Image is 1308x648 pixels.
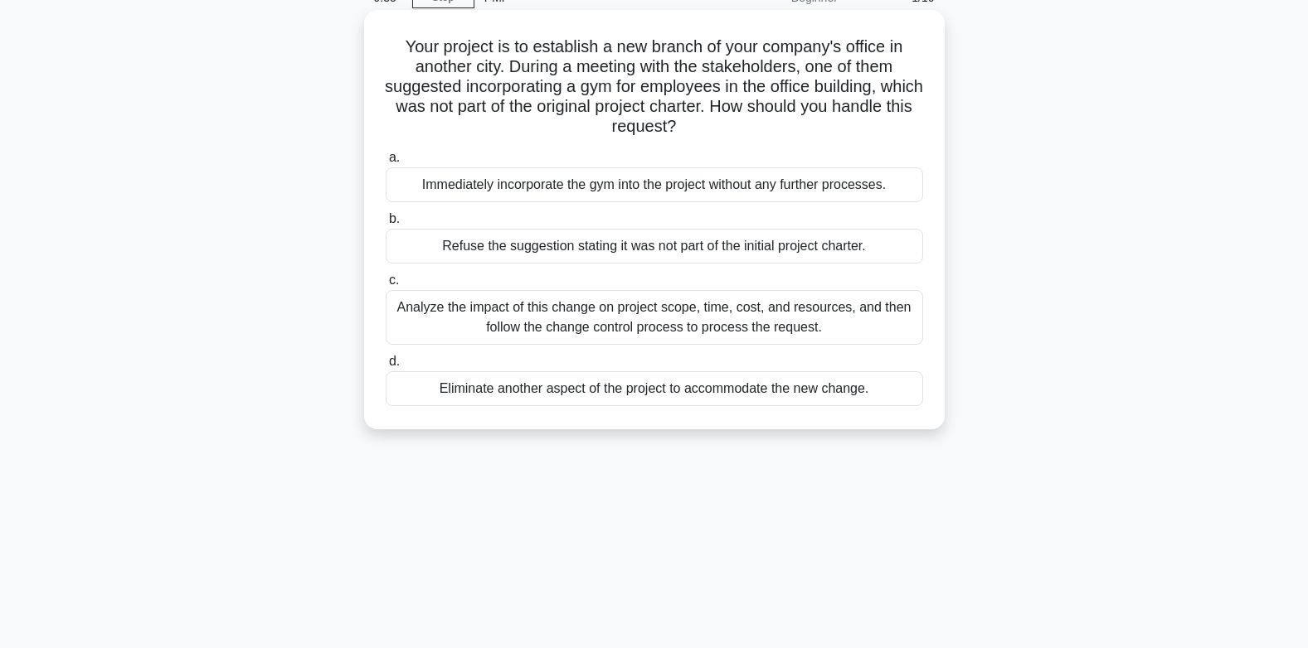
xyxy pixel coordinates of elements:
[386,290,923,345] div: Analyze the impact of this change on project scope, time, cost, and resources, and then follow th...
[386,229,923,264] div: Refuse the suggestion stating it was not part of the initial project charter.
[384,36,925,138] h5: Your project is to establish a new branch of your company's office in another city. During a meet...
[386,167,923,202] div: Immediately incorporate the gym into the project without any further processes.
[389,211,400,225] span: b.
[389,150,400,164] span: a.
[386,371,923,406] div: Eliminate another aspect of the project to accommodate the new change.
[389,273,399,287] span: c.
[389,354,400,368] span: d.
